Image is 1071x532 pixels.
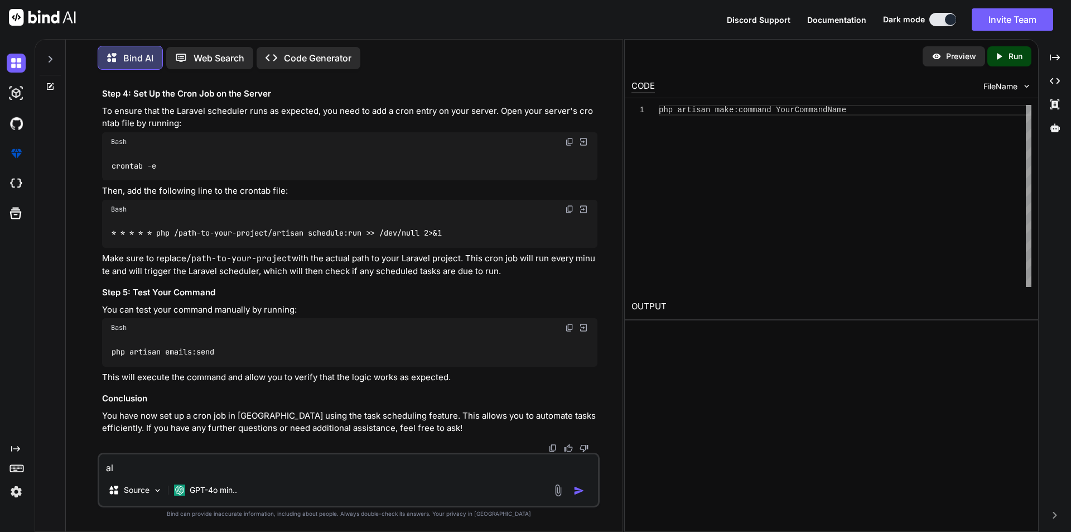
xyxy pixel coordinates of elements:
div: 1 [631,105,644,116]
span: Discord Support [727,15,790,25]
button: Discord Support [727,14,790,26]
img: Open in Browser [578,204,588,214]
h2: OUTPUT [625,294,1038,320]
img: darkChat [7,54,26,73]
img: Bind AI [9,9,76,26]
p: You have now set up a cron job in [GEOGRAPHIC_DATA] using the task scheduling feature. This allow... [102,410,597,435]
p: Run [1009,51,1022,62]
img: premium [7,144,26,163]
img: copy [565,137,574,146]
img: darkAi-studio [7,84,26,103]
span: Bash [111,137,127,146]
img: Open in Browser [578,137,588,147]
h3: Conclusion [102,392,597,405]
img: Pick Models [153,486,162,495]
p: To ensure that the Laravel scheduler runs as expected, you need to add a cron entry on your serve... [102,105,597,130]
img: GPT-4o mini [174,485,185,496]
p: Bind AI [123,51,153,65]
p: Web Search [194,51,244,65]
p: Code Generator [284,51,351,65]
code: /path-to-your-project [186,253,292,264]
p: Preview [946,51,976,62]
p: Bind can provide inaccurate information, including about people. Always double-check its answers.... [98,510,600,518]
img: like [564,444,573,453]
code: php artisan emails:send [111,346,215,358]
img: preview [932,51,942,61]
img: chevron down [1022,82,1031,91]
div: CODE [631,80,655,93]
span: Bash [111,205,127,214]
span: Dark mode [883,14,925,25]
span: Documentation [807,15,866,25]
button: Documentation [807,14,866,26]
code: * * * * * php /path-to-your-project/artisan schedule:run >> /dev/null 2>&1 [111,227,443,239]
img: settings [7,482,26,501]
img: dislike [580,444,588,453]
textarea: al [99,454,598,475]
img: cloudideIcon [7,174,26,193]
h3: Step 4: Set Up the Cron Job on the Server [102,88,597,100]
span: FileName [983,81,1017,92]
span: Bash [111,323,127,332]
p: This will execute the command and allow you to verify that the logic works as expected. [102,371,597,384]
img: icon [573,485,585,496]
p: You can test your command manually by running: [102,304,597,317]
img: copy [565,323,574,332]
p: Source [124,485,149,496]
h3: Step 5: Test Your Command [102,286,597,299]
span: php artisan make:command YourCommandName [659,106,846,114]
img: attachment [552,484,565,497]
img: Open in Browser [578,323,588,333]
p: Make sure to replace with the actual path to your Laravel project. This cron job will run every m... [102,252,597,277]
p: GPT-4o min.. [190,485,237,496]
button: Invite Team [972,8,1053,31]
img: githubDark [7,114,26,133]
img: copy [548,444,557,453]
img: copy [565,205,574,214]
p: Then, add the following line to the crontab file: [102,185,597,198]
code: crontab -e [111,160,157,172]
